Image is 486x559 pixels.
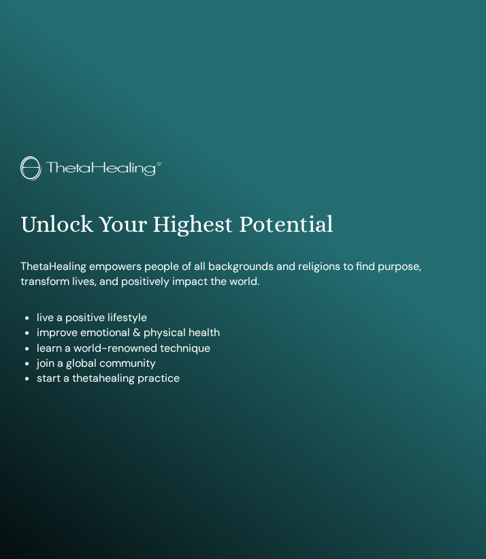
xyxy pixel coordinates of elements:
p: ThetaHealing empowers people of all backgrounds and religions to find purpose, transform lives, a... [20,259,466,290]
li: live a positive lifestyle [37,310,466,325]
li: improve emotional & physical health [37,325,466,340]
li: join a global community [37,356,466,371]
li: learn a world-renowned technique [37,341,466,356]
h1: Unlock Your Highest Potential [20,211,466,239]
li: start a thetahealing practice [37,371,466,386]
